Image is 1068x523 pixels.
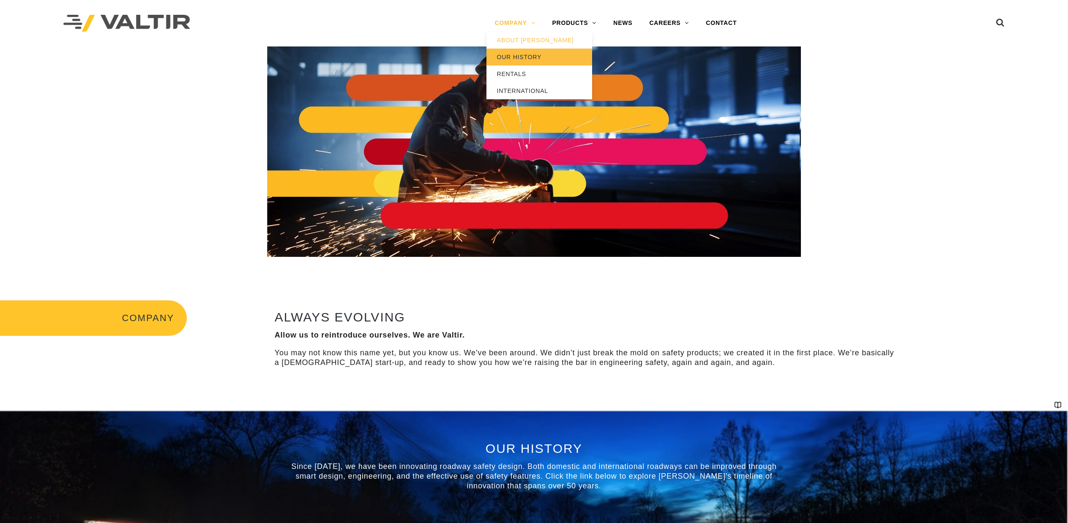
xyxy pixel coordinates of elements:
strong: Allow us to reintroduce ourselves. We are Valtir. [275,331,465,339]
img: Valtir [63,15,190,32]
a: RENTALS [486,65,592,82]
span: Since [DATE], we have been innovating roadway safety design. Both domestic and international road... [291,462,776,490]
a: INTERNATIONAL [486,82,592,99]
a: NEWS [605,15,641,32]
a: CAREERS [641,15,697,32]
a: ABOUT [PERSON_NAME] [486,32,592,49]
a: PRODUCTS [544,15,605,32]
span: OUR HISTORY [486,441,582,455]
a: OUR HISTORY [486,49,592,65]
h2: ALWAYS EVOLVING [275,310,900,324]
p: You may not know this name yet, but you know us. We’ve been around. We didn’t just break the mold... [275,348,900,368]
a: COMPANY [486,15,544,32]
a: CONTACT [697,15,745,32]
